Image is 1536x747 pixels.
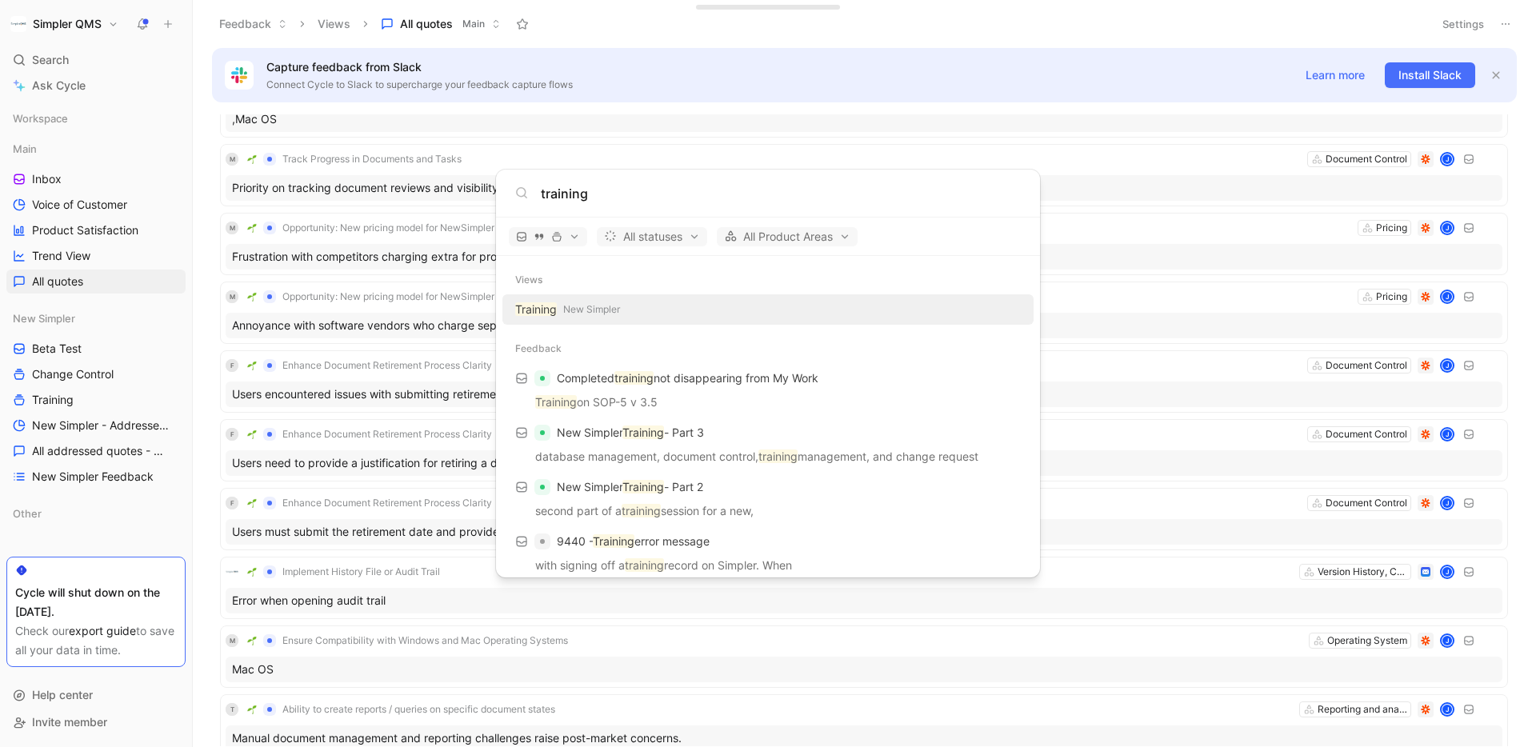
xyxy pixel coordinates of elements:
[724,227,850,246] span: All Product Areas
[507,501,1029,525] p: second part of a session for a new,
[625,558,664,572] mark: training
[502,472,1034,526] a: New SimplerTraining- Part 2second part of atrainingsession for a new,
[557,532,710,551] p: 9440 - error message
[604,227,700,246] span: All statuses
[502,526,1034,581] a: 9440 -Trainingerror messagewith signing off atrainingrecord on Simpler. When
[541,184,1021,203] input: Type a command or search anything
[507,556,1029,580] p: with signing off a record on Simpler. When
[557,423,704,442] p: New Simpler - Part 3
[758,449,798,463] mark: training
[496,334,1040,363] div: Feedback
[614,371,654,385] mark: training
[593,534,634,548] mark: Training
[502,363,1034,417] a: Completedtrainingnot disappearing from My WorkTrainingon SOP-5 v 3.5
[557,477,703,497] p: New Simpler - Part 2
[622,425,664,439] mark: Training
[622,504,661,517] mark: training
[597,227,707,246] button: All statuses
[502,294,1034,325] a: TrainingNew Simpler
[535,395,577,409] mark: Training
[507,393,1029,417] p: on SOP-5 v 3.5
[557,369,818,388] p: Completed not disappearing from My Work
[507,447,1029,471] p: database management, document control, management, and change request
[502,417,1034,472] a: New SimplerTraining- Part 3database management, document control,trainingmanagement, and change r...
[515,302,557,316] mark: Training
[496,266,1040,294] div: Views
[622,480,664,493] mark: Training
[563,302,620,318] span: New Simpler
[717,227,858,246] button: All Product Areas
